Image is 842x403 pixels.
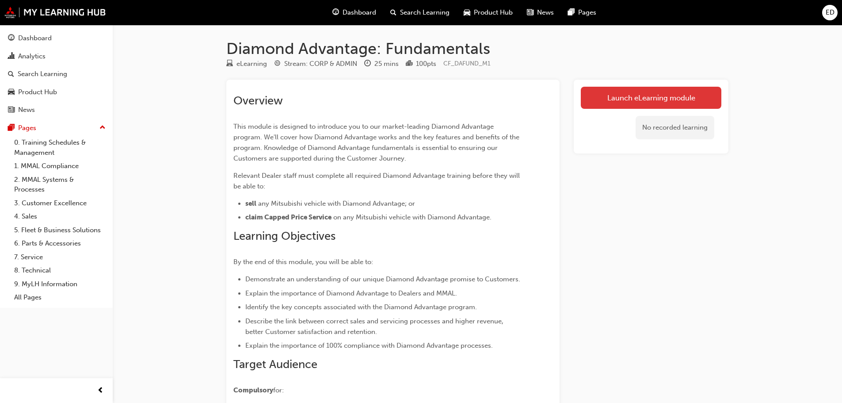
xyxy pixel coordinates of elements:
[236,59,267,69] div: eLearning
[233,258,373,266] span: By the end of this module, you will be able to:
[233,94,283,107] span: Overview
[233,229,335,243] span: Learning Objectives
[8,35,15,42] span: guage-icon
[568,7,575,18] span: pages-icon
[245,303,477,311] span: Identify the key concepts associated with the Diamond Advantage program.
[8,124,15,132] span: pages-icon
[245,289,457,297] span: Explain the importance of Diamond Advantage to Dealers and MMAL.
[226,58,267,69] div: Type
[11,277,109,291] a: 9. MyLH Information
[443,60,491,67] span: Learning resource code
[245,342,493,349] span: Explain the importance of 100% compliance with Diamond Advantage processes.
[474,8,513,18] span: Product Hub
[18,87,57,97] div: Product Hub
[11,223,109,237] a: 5. Fleet & Business Solutions
[226,39,728,58] h1: Diamond Advantage: Fundamentals
[406,58,436,69] div: Points
[11,237,109,250] a: 6. Parts & Accessories
[18,69,67,79] div: Search Learning
[464,7,470,18] span: car-icon
[233,357,317,371] span: Target Audience
[4,66,109,82] a: Search Learning
[97,385,104,396] span: prev-icon
[383,4,457,22] a: search-iconSearch Learning
[233,386,273,394] span: Compulsory
[537,8,554,18] span: News
[4,102,109,118] a: News
[333,213,491,221] span: on any Mitsubishi vehicle with Diamond Advantage.
[245,213,331,221] span: claim Capped Price Service
[4,120,109,136] button: Pages
[274,60,281,68] span: target-icon
[4,28,109,120] button: DashboardAnalyticsSearch LearningProduct HubNews
[4,30,109,46] a: Dashboard
[390,7,396,18] span: search-icon
[4,48,109,65] a: Analytics
[374,59,399,69] div: 25 mins
[406,60,412,68] span: podium-icon
[520,4,561,22] a: news-iconNews
[8,53,15,61] span: chart-icon
[4,84,109,100] a: Product Hub
[4,7,106,18] img: mmal
[416,59,436,69] div: 100 pts
[245,275,520,283] span: Demonstrate an understanding of our unique Diamond Advantage promise to Customers.
[18,33,52,43] div: Dashboard
[11,196,109,210] a: 3. Customer Excellence
[527,7,533,18] span: news-icon
[636,116,714,139] div: No recorded learning
[325,4,383,22] a: guage-iconDashboard
[274,58,357,69] div: Stream
[581,87,721,109] a: Launch eLearning module
[364,60,371,68] span: clock-icon
[226,60,233,68] span: learningResourceType_ELEARNING-icon
[578,8,596,18] span: Pages
[245,317,505,336] span: Describe the link between correct sales and servicing processes and higher revenue, better Custom...
[258,200,415,207] span: any Mitsubishi vehicle with Diamond Advantage; or
[99,122,106,134] span: up-icon
[343,8,376,18] span: Dashboard
[11,291,109,304] a: All Pages
[11,250,109,264] a: 7. Service
[11,159,109,173] a: 1. MMAL Compliance
[400,8,450,18] span: Search Learning
[11,264,109,277] a: 8. Technical
[332,7,339,18] span: guage-icon
[273,386,284,394] span: for:
[822,5,838,20] button: ED
[826,8,834,18] span: ED
[245,200,256,207] span: sell
[18,105,35,115] div: News
[233,172,522,190] span: Relevant Dealer staff must complete all required Diamond Advantage training before they will be a...
[8,106,15,114] span: news-icon
[8,88,15,96] span: car-icon
[18,123,36,133] div: Pages
[11,173,109,196] a: 2. MMAL Systems & Processes
[284,59,357,69] div: Stream: CORP & ADMIN
[11,210,109,223] a: 4. Sales
[11,136,109,159] a: 0. Training Schedules & Management
[8,70,14,78] span: search-icon
[364,58,399,69] div: Duration
[561,4,603,22] a: pages-iconPages
[233,123,521,162] span: This module is designed to introduce you to our market-leading Diamond Advantage program. We'll c...
[18,51,46,61] div: Analytics
[457,4,520,22] a: car-iconProduct Hub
